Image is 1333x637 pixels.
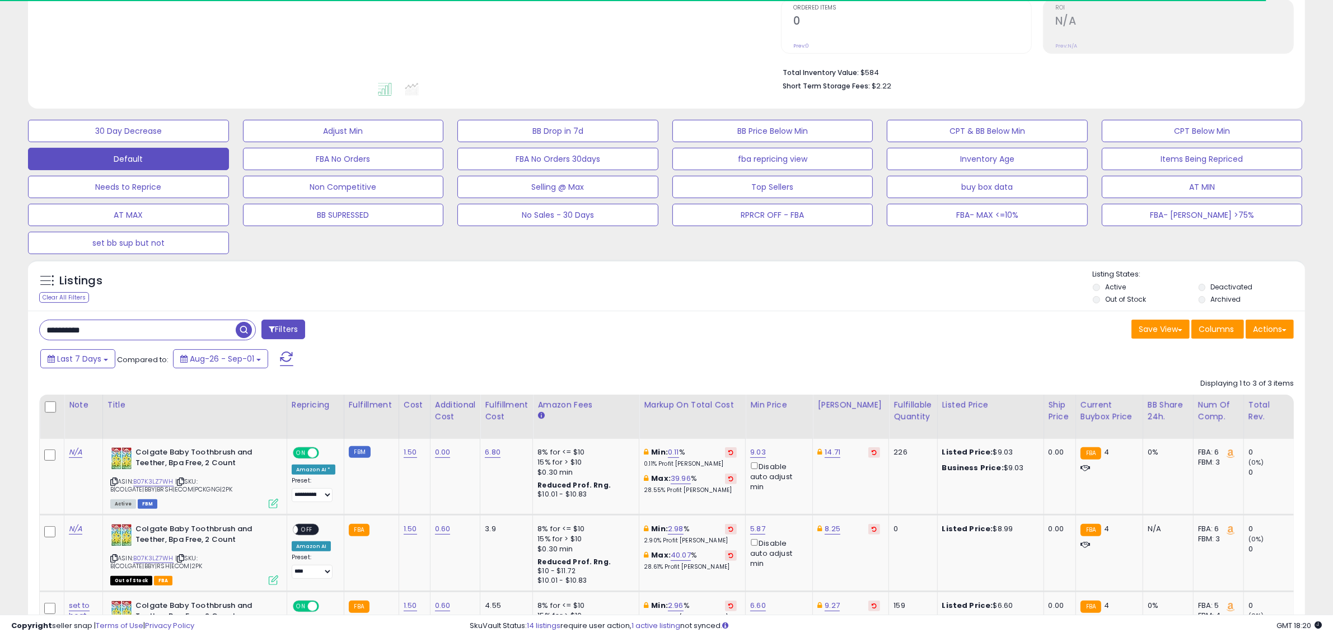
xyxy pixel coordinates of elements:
div: Fulfillment [349,399,394,411]
p: 2.90% Profit [PERSON_NAME] [644,537,737,545]
b: Short Term Storage Fees: [783,81,870,91]
div: $9.03 [942,463,1035,473]
span: | SKU: B|COLGATE|BBY|RSH|ECOM|2PK [110,554,202,570]
div: Repricing [292,399,339,411]
span: Ordered Items [793,5,1031,11]
button: Columns [1191,320,1244,339]
div: 0 [1248,447,1294,457]
button: set bb sup but not [28,232,229,254]
button: BB SUPRESSED [243,204,444,226]
a: Terms of Use [96,620,143,631]
a: Privacy Policy [145,620,194,631]
button: FBA No Orders 30days [457,148,658,170]
div: Num of Comp. [1198,399,1239,423]
b: Min: [651,600,668,611]
div: % [644,447,737,468]
div: Ship Price [1049,399,1071,423]
small: Prev: N/A [1055,43,1077,49]
div: N/A [1148,524,1185,534]
b: Total Inventory Value: [783,68,859,77]
span: Aug-26 - Sep-01 [190,353,254,364]
h2: 0 [793,15,1031,30]
div: $6.60 [942,601,1035,611]
div: 159 [894,601,928,611]
div: Min Price [750,399,808,411]
img: 51eM7pZZLeL._SL40_.jpg [110,524,133,546]
div: BB Share 24h. [1148,399,1189,423]
b: Reduced Prof. Rng. [537,557,611,566]
th: The percentage added to the cost of goods (COGS) that forms the calculator for Min & Max prices. [639,395,746,439]
button: Items Being Repriced [1102,148,1303,170]
p: Listing States: [1093,269,1305,280]
li: $584 [783,65,1285,78]
div: Note [69,399,98,411]
span: Last 7 Days [57,353,101,364]
b: Colgate Baby Toothbrush and Teether, Bpa Free, 2 Count [135,447,272,471]
button: Needs to Reprice [28,176,229,198]
div: 0 [1248,544,1294,554]
button: BB Drop in 7d [457,120,658,142]
small: FBA [1081,601,1101,613]
span: Compared to: [117,354,169,365]
b: Min: [651,447,668,457]
button: Default [28,148,229,170]
button: BB Price Below Min [672,120,873,142]
button: FBA No Orders [243,148,444,170]
span: ROI [1055,5,1293,11]
button: fba repricing view [672,148,873,170]
small: FBA [349,524,370,536]
div: [PERSON_NAME] [817,399,884,411]
div: % [644,474,737,494]
a: B07K3LZ7WH [133,477,174,486]
button: RPRCR OFF - FBA [672,204,873,226]
small: Prev: 0 [793,43,809,49]
div: Listed Price [942,399,1039,411]
a: 39.96 [671,473,691,484]
div: Clear All Filters [39,292,89,303]
div: $10 - $11.72 [537,566,630,576]
div: Preset: [292,554,335,579]
button: Filters [261,320,305,339]
span: 4 [1104,600,1109,611]
b: Reduced Prof. Rng. [537,480,611,490]
div: % [644,601,737,621]
div: SkuVault Status: require user action, not synced. [470,621,1322,631]
small: (0%) [1248,458,1264,467]
a: 0.60 [435,523,451,535]
button: Aug-26 - Sep-01 [173,349,268,368]
div: ASIN: [110,447,278,507]
label: Archived [1211,294,1241,304]
b: Max: [651,473,671,484]
div: Displaying 1 to 3 of 3 items [1200,378,1294,389]
div: Preset: [292,477,335,502]
span: 2025-09-9 18:20 GMT [1276,620,1322,631]
a: 1 active listing [632,620,680,631]
button: CPT & BB Below Min [887,120,1088,142]
span: 4 [1104,447,1109,457]
div: 8% for <= $10 [537,601,630,611]
b: Colgate Baby Toothbrush and Teether, Bpa Free, 2 Count [135,601,272,624]
a: 6.80 [485,447,501,458]
a: 9.27 [825,600,840,611]
div: 0% [1148,601,1185,611]
p: 28.61% Profit [PERSON_NAME] [644,563,737,571]
a: 1.50 [404,447,417,458]
a: 14.71 [825,447,840,458]
span: All listings that are currently out of stock and unavailable for purchase on Amazon [110,576,152,586]
b: Business Price: [942,462,1004,473]
a: N/A [69,447,82,458]
label: Out of Stock [1105,294,1146,304]
small: FBA [1081,524,1101,536]
div: Disable auto adjust min [750,460,804,492]
div: 0.00 [1049,524,1067,534]
div: FBA: 6 [1198,447,1235,457]
div: Amazon AI * [292,465,335,475]
a: 6.60 [750,600,766,611]
a: 8.25 [825,523,840,535]
button: Adjust Min [243,120,444,142]
b: Listed Price: [942,600,993,611]
b: Min: [651,523,668,534]
small: Amazon Fees. [537,411,544,421]
a: N/A [69,523,82,535]
div: 0.00 [1049,601,1067,611]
